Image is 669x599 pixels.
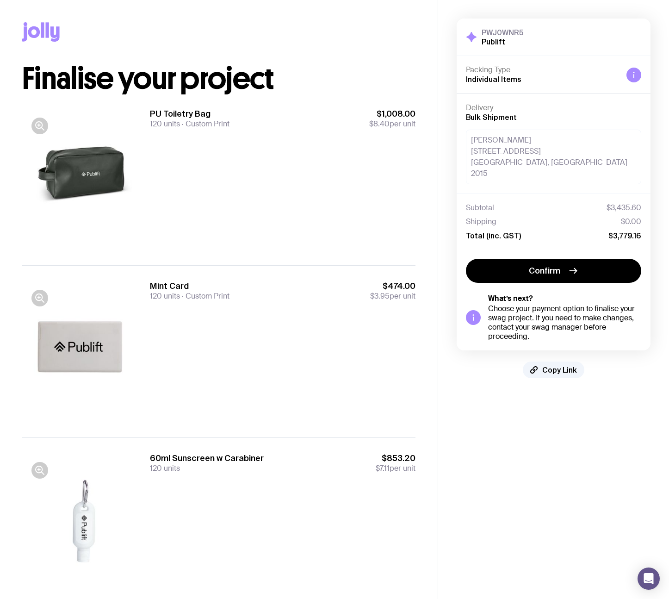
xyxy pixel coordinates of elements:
span: $7.11 [376,463,390,473]
span: $8.40 [369,119,390,129]
span: per unit [370,292,415,301]
span: 120 units [150,463,180,473]
h3: 60ml Sunscreen w Carabiner [150,453,264,464]
span: $3,779.16 [608,231,641,240]
span: 120 units [150,291,180,301]
span: per unit [369,119,415,129]
span: Individual Items [466,75,521,83]
span: $3.95 [370,291,390,301]
span: $3,435.60 [607,203,641,212]
button: Copy Link [523,362,584,378]
h3: PU Toiletry Bag [150,108,229,119]
h4: Delivery [466,103,641,112]
h4: Packing Type [466,65,619,75]
span: $1,008.00 [369,108,415,119]
span: Confirm [529,265,560,276]
span: $853.20 [376,453,415,464]
span: per unit [376,464,415,473]
span: Shipping [466,217,496,226]
h3: PWJ0WNR5 [482,28,524,37]
span: $0.00 [621,217,641,226]
button: Confirm [466,259,641,283]
h2: Publift [482,37,524,46]
span: Total (inc. GST) [466,231,521,240]
h3: Mint Card [150,281,229,292]
div: [PERSON_NAME] [STREET_ADDRESS] [GEOGRAPHIC_DATA], [GEOGRAPHIC_DATA] 2015 [466,130,641,184]
div: Choose your payment option to finalise your swag project. If you need to make changes, contact yo... [488,304,641,341]
span: Custom Print [180,291,229,301]
span: Bulk Shipment [466,113,517,121]
span: Copy Link [542,365,577,374]
span: Subtotal [466,203,494,212]
h5: What’s next? [488,294,641,303]
span: Custom Print [180,119,229,129]
h1: Finalise your project [22,64,415,94]
span: 120 units [150,119,180,129]
div: Open Intercom Messenger [638,568,660,590]
span: $474.00 [370,281,415,292]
